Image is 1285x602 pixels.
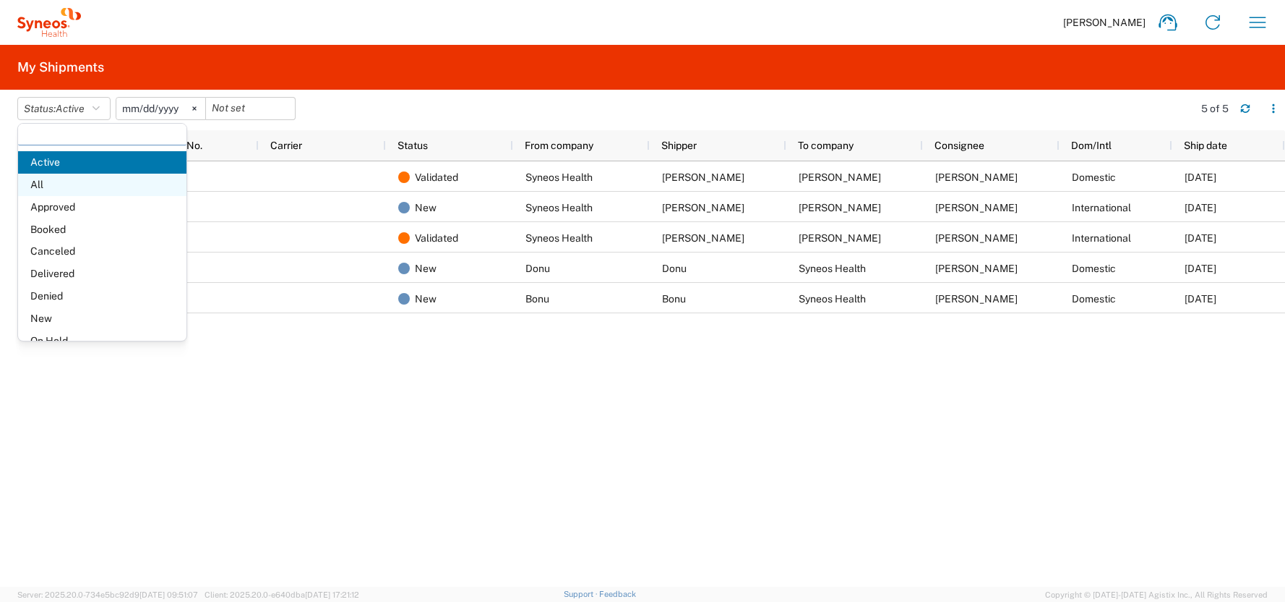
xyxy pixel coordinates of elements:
[415,162,458,192] span: Validated
[18,263,186,285] span: Delivered
[1185,202,1216,213] span: 08/19/2025
[18,285,186,308] span: Denied
[662,232,744,244] span: Antoine Kouwonou
[1045,588,1268,601] span: Copyright © [DATE]-[DATE] Agistix Inc., All Rights Reserved
[18,151,186,174] span: Active
[934,140,984,151] span: Consignee
[662,202,744,213] span: Antoine Kouwonou
[18,219,186,241] span: Booked
[525,140,593,151] span: From company
[935,171,1018,183] span: Benedikt Girnghuber
[935,263,1018,274] span: Antoine Kouwonou
[662,171,744,183] span: Antoine Kouwonou
[139,590,198,599] span: [DATE] 09:51:07
[798,140,854,151] span: To company
[1185,263,1216,274] span: 08/01/2025
[415,253,437,284] span: New
[415,284,437,314] span: New
[305,590,359,599] span: [DATE] 17:21:12
[662,293,686,305] span: Bonu
[18,330,186,352] span: On Hold
[662,263,687,274] span: Donu
[1185,293,1216,305] span: 08/01/2025
[799,202,881,213] span: Erika Scheidl
[415,223,458,253] span: Validated
[935,293,1018,305] span: Antoine Kouwonou
[799,171,881,183] span: Benedikt Girnghuber
[18,308,186,330] span: New
[564,590,600,598] a: Support
[599,590,636,598] a: Feedback
[525,171,593,183] span: Syneos Health
[661,140,697,151] span: Shipper
[525,293,549,305] span: Bonu
[205,590,359,599] span: Client: 2025.20.0-e640dba
[525,263,550,274] span: Donu
[1072,232,1131,244] span: International
[206,98,295,119] input: Not set
[1072,171,1116,183] span: Domestic
[116,98,205,119] input: Not set
[1072,202,1131,213] span: International
[1063,16,1146,29] span: [PERSON_NAME]
[1184,140,1227,151] span: Ship date
[525,202,593,213] span: Syneos Health
[1072,293,1116,305] span: Domestic
[17,97,111,120] button: Status:Active
[270,140,302,151] span: Carrier
[56,103,85,114] span: Active
[1071,140,1112,151] span: Dom/Intl
[18,174,186,196] span: All
[397,140,428,151] span: Status
[935,232,1018,244] span: Eszter Pollermann
[799,293,866,305] span: Syneos Health
[1201,102,1229,115] div: 5 of 5
[415,192,437,223] span: New
[18,196,186,219] span: Approved
[18,240,186,263] span: Canceled
[17,59,104,76] h2: My Shipments
[799,232,881,244] span: Eszter Pollermann
[799,263,866,274] span: Syneos Health
[525,232,593,244] span: Syneos Health
[935,202,1018,213] span: Erika Scheidl
[1185,171,1216,183] span: 09/23/2025
[1072,263,1116,274] span: Domestic
[1185,232,1216,244] span: 08/07/2025
[17,590,198,599] span: Server: 2025.20.0-734e5bc92d9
